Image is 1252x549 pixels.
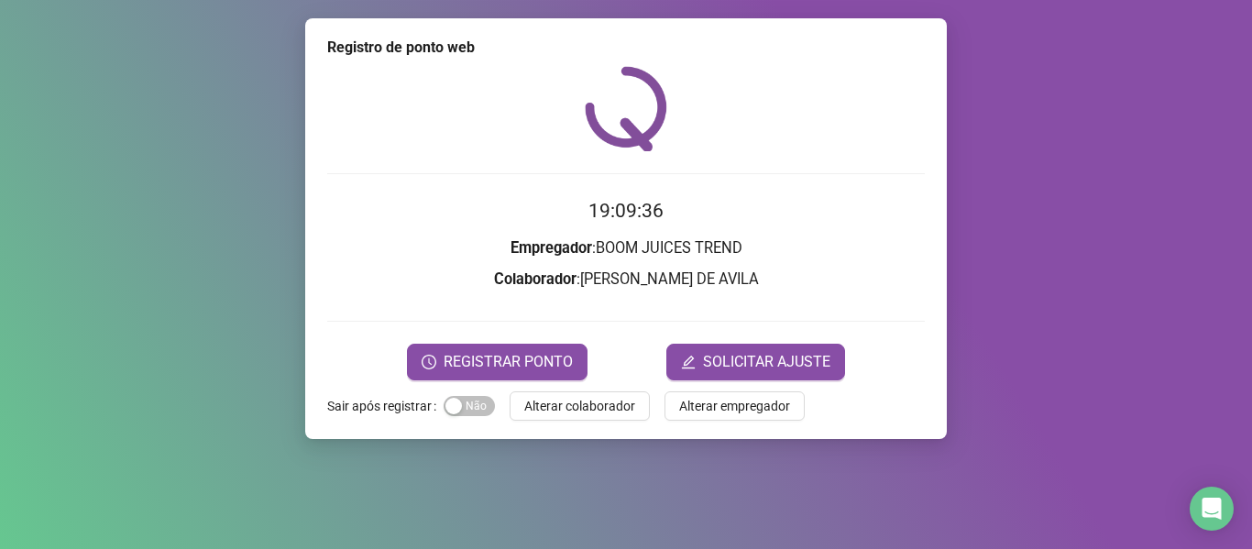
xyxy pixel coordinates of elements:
[524,396,635,416] span: Alterar colaborador
[327,391,444,421] label: Sair após registrar
[1190,487,1234,531] div: Open Intercom Messenger
[422,355,436,369] span: clock-circle
[664,391,805,421] button: Alterar empregador
[494,270,577,288] strong: Colaborador
[703,351,830,373] span: SOLICITAR AJUSTE
[444,351,573,373] span: REGISTRAR PONTO
[681,355,696,369] span: edit
[588,200,664,222] time: 19:09:36
[407,344,588,380] button: REGISTRAR PONTO
[511,239,592,257] strong: Empregador
[585,66,667,151] img: QRPoint
[327,37,925,59] div: Registro de ponto web
[510,391,650,421] button: Alterar colaborador
[327,236,925,260] h3: : BOOM JUICES TREND
[679,396,790,416] span: Alterar empregador
[327,268,925,291] h3: : [PERSON_NAME] DE AVILA
[666,344,845,380] button: editSOLICITAR AJUSTE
